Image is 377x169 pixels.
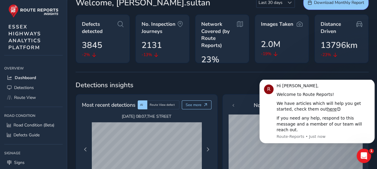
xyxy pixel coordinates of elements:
span: Images Taken [261,21,293,28]
iframe: Intercom notifications message [257,80,377,147]
a: Route View [4,93,63,102]
a: Defects Guide [4,130,63,140]
p: Message from Route-Reports, sent Just now [19,54,113,60]
span: Detections insights [76,81,369,90]
a: Dashboard [4,73,63,83]
div: Signage [4,149,63,158]
a: Road Condition (Beta) [4,120,63,130]
span: Defects detected [82,21,118,35]
a: Detections [4,83,63,93]
span: -23% [321,52,331,58]
span: 23% [201,53,219,66]
span: Detections [14,85,34,90]
span: 13796km [321,39,358,52]
span: -13% [142,52,152,58]
span: 2131 [142,39,162,52]
span: [DATE] 08:07 , THE STREET [92,114,202,119]
button: Previous Page [81,145,90,154]
div: We have articles which will help you get started, check them out 😊 [19,21,113,33]
div: Route View defect [147,100,179,109]
span: Road Condition (Beta) [13,122,54,128]
span: 3845 [82,39,102,52]
div: AI [138,100,147,109]
div: Profile image for Route-Reports [7,5,16,14]
span: Most recent detections [82,101,135,109]
a: here [70,27,79,32]
span: 1 [369,149,374,153]
div: Hi [PERSON_NAME], [19,3,113,9]
span: Network Covered (by Route Reports) [201,21,237,49]
span: Dashboard [15,75,36,81]
span: Signs [14,160,25,165]
div: Welcome to Route Reports! [19,12,113,18]
div: Road Condition [4,111,63,120]
button: See more [182,100,211,109]
span: No. Inspection Journeys [142,21,177,35]
span: Route View defect [150,103,175,107]
button: Next Page [204,145,212,154]
img: rr logo [8,4,58,18]
span: Defects Guide [13,132,40,138]
div: Overview [4,64,63,73]
div: Message content [19,3,113,53]
span: See more [186,102,202,107]
div: If you need any help, respond to this message and a member of our team will reach out. [19,36,113,53]
span: ESSEX HIGHWAYS ANALYTICS PLATFORM [8,23,41,51]
span: Distance Driven [321,21,356,35]
span: -19% [261,51,271,57]
span: 2.0M [261,38,280,51]
span: AI [140,103,143,107]
a: Signs [4,158,63,168]
iframe: Intercom live chat [357,149,371,163]
span: -2% [82,52,90,58]
span: Route View [14,95,36,100]
span: No. Detections: Most affected areas [254,101,337,109]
